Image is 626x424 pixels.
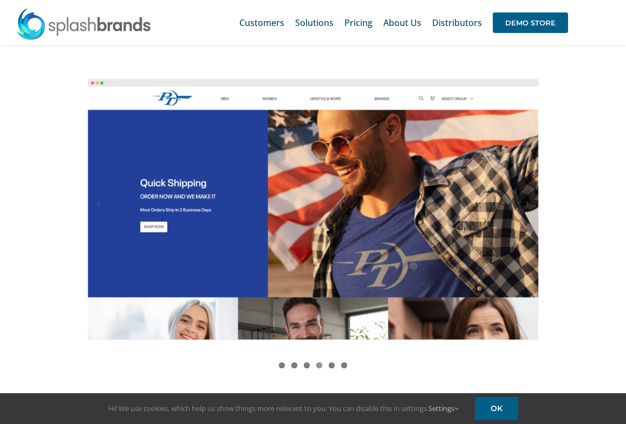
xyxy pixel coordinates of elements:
a: 3 [304,362,310,368]
a: Customers [239,5,284,40]
a: Distributors [432,5,482,40]
a: Settings [428,403,459,413]
nav: Main Menu Sticky [239,5,568,40]
a: 5 [329,362,335,368]
span: Hi! We use cookies, which help us show things more relevant to you. You can disable this in setti... [108,403,459,413]
a: 2 [291,362,297,368]
a: OK [475,397,518,420]
img: SplashBrands.com Logo [16,8,152,40]
a: 6 [341,362,347,368]
span: Solutions [295,18,334,27]
a: DEMO STORE [493,5,568,40]
a: 4 [316,362,322,368]
a: screely-1684640506509 [88,330,538,342]
span: Pricing [344,18,373,27]
span: About Us [383,18,421,27]
span: Customers [239,18,284,27]
img: screely-1684640506509.png [88,79,538,340]
a: 1 [279,362,285,368]
a: Pricing [344,5,373,40]
span: Distributors [432,18,482,27]
span: DEMO STORE [493,12,568,33]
